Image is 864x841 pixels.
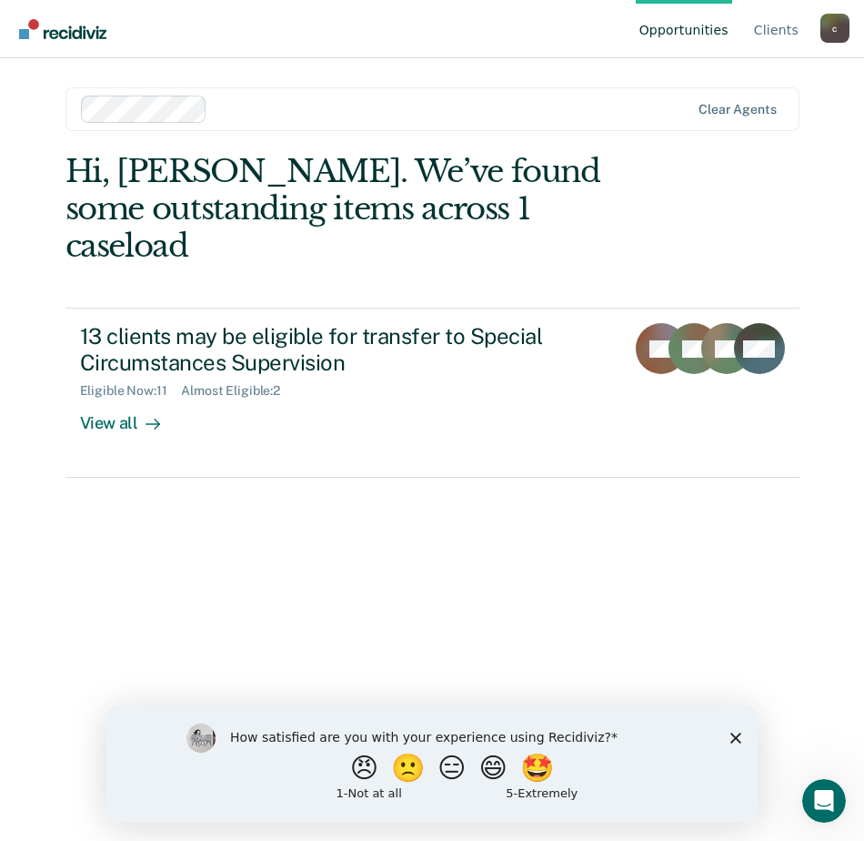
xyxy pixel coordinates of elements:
[802,779,846,823] iframe: Intercom live chat
[65,308,799,478] a: 13 clients may be eligible for transfer to Special Circumstances SupervisionEligible Now:11Almost...
[80,323,610,376] div: 13 clients may be eligible for transfer to Special Circumstances Supervision
[80,383,182,399] div: Eligible Now : 11
[820,14,849,43] div: c
[80,399,182,434] div: View all
[106,705,758,823] iframe: Survey by Kim from Recidiviz
[698,102,776,117] div: Clear agents
[19,19,106,39] img: Recidiviz
[181,383,295,399] div: Almost Eligible : 2
[65,153,653,264] div: Hi, [PERSON_NAME]. We’ve found some outstanding items across 1 caseload
[820,14,849,43] button: Profile dropdown button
